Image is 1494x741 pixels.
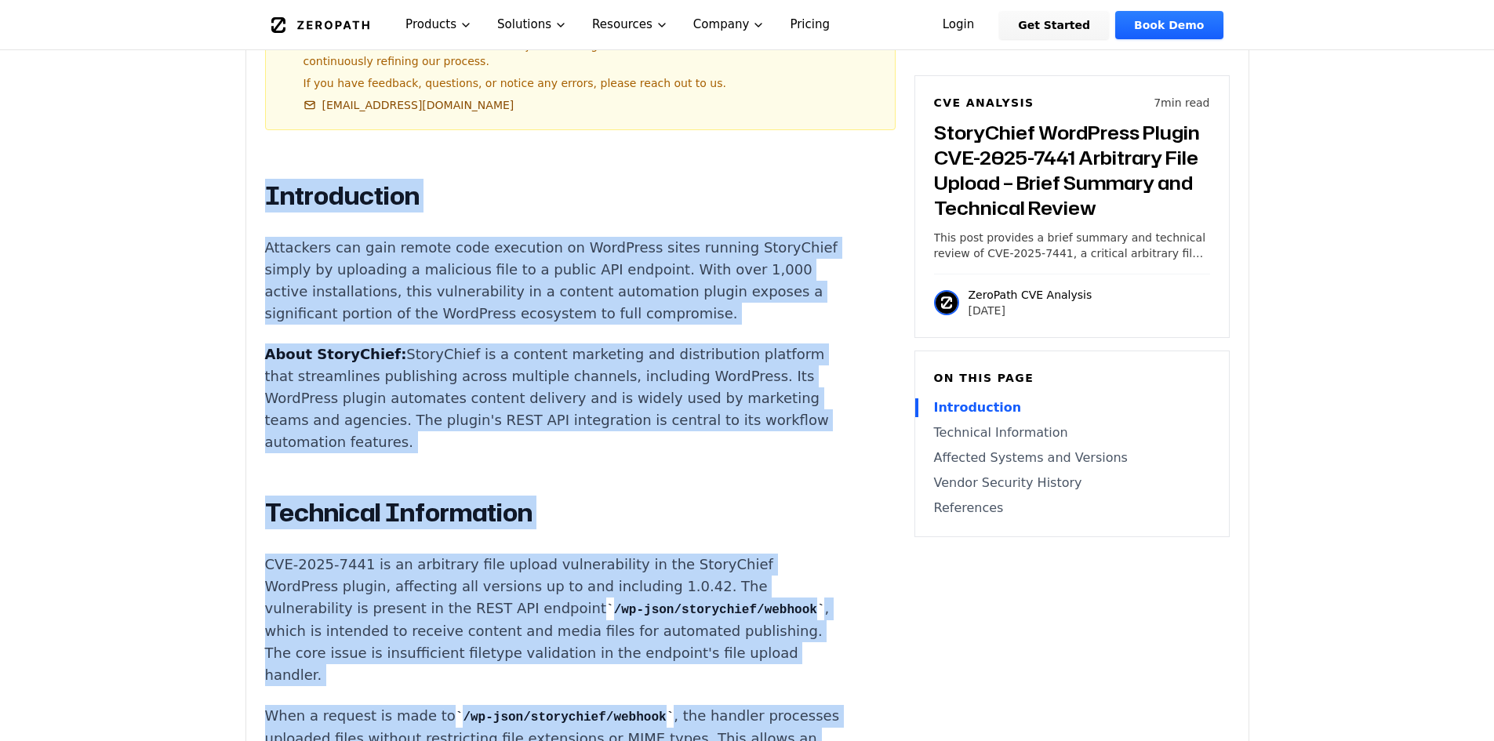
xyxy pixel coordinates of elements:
[265,554,849,686] p: CVE-2025-7441 is an arbitrary file upload vulnerability in the StoryChief WordPress plugin, affec...
[969,303,1092,318] p: [DATE]
[265,237,849,325] p: Attackers can gain remote code execution on WordPress sites running StoryChief simply by uploadin...
[265,343,849,453] p: StoryChief is a content marketing and distribution platform that streamlines publishing across mu...
[1154,95,1209,111] p: 7 min read
[969,287,1092,303] p: ZeroPath CVE Analysis
[1115,11,1223,39] a: Book Demo
[934,398,1210,417] a: Introduction
[265,346,407,362] strong: About StoryChief:
[265,180,849,212] h2: Introduction
[934,230,1210,261] p: This post provides a brief summary and technical review of CVE-2025-7441, a critical arbitrary fi...
[304,97,514,113] a: [EMAIL_ADDRESS][DOMAIN_NAME]
[934,474,1210,492] a: Vendor Security History
[934,370,1210,386] h6: On this page
[934,449,1210,467] a: Affected Systems and Versions
[606,603,824,617] code: /wp-json/storychief/webhook
[265,497,849,529] h2: Technical Information
[934,290,959,315] img: ZeroPath CVE Analysis
[934,423,1210,442] a: Technical Information
[999,11,1109,39] a: Get Started
[924,11,994,39] a: Login
[934,120,1210,220] h3: StoryChief WordPress Plugin CVE-2025-7441 Arbitrary File Upload – Brief Summary and Technical Review
[304,75,882,91] p: If you have feedback, questions, or notice any errors, please reach out to us.
[456,710,674,725] code: /wp-json/storychief/webhook
[934,499,1210,518] a: References
[934,95,1034,111] h6: CVE Analysis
